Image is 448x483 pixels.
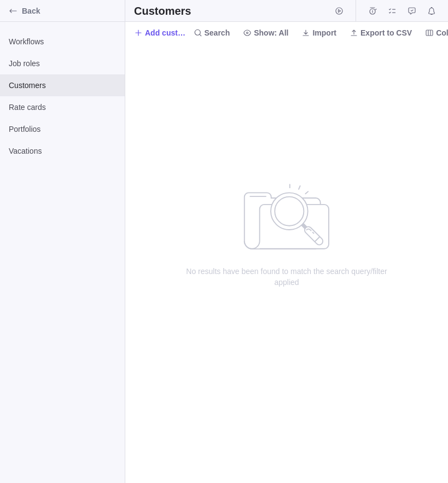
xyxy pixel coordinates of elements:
[365,8,380,17] a: Time logs
[238,25,293,40] span: Show: All
[189,25,235,40] span: Search
[134,3,191,19] h2: Customers
[297,25,341,40] span: Import
[9,36,116,47] span: Workflows
[125,43,448,483] div: no data to show
[385,8,400,17] a: My assignments
[312,27,336,38] span: Import
[254,27,288,38] span: Show: All
[9,124,116,135] span: Portfolios
[331,3,347,19] span: Start timer
[424,3,439,19] span: Notifications
[145,27,189,38] span: Add customer
[345,25,416,40] span: Export to CSV
[205,27,230,38] span: Search
[360,27,412,38] span: Export to CSV
[404,3,420,19] span: Approval requests
[177,266,396,288] span: No results have been found to match the search query/filter applied
[9,58,116,69] span: Job roles
[385,3,400,19] span: My assignments
[9,146,116,156] span: Vacations
[9,80,116,91] span: Customers
[9,102,116,113] span: Rate cards
[424,8,439,17] a: Notifications
[404,8,420,17] a: Approval requests
[22,5,120,16] span: Back
[365,3,380,19] span: Time logs
[134,25,189,40] span: Add customer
